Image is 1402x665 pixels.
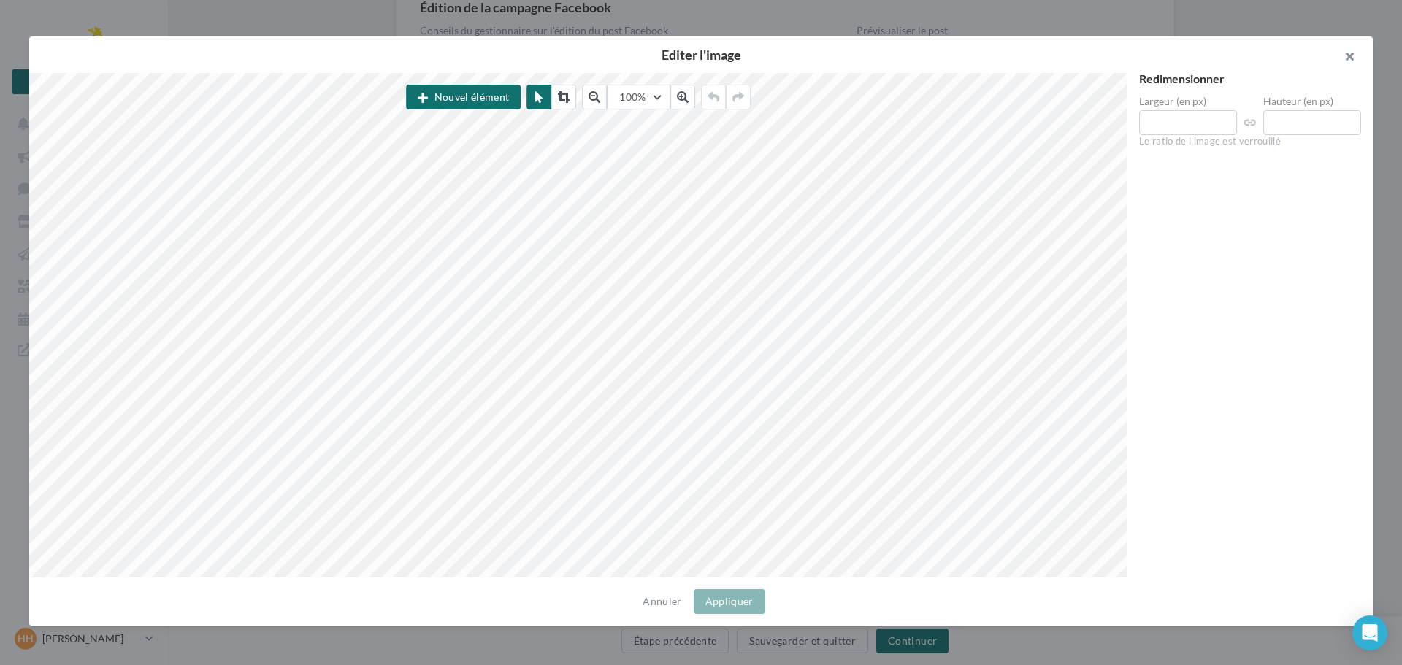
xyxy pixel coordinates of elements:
[1139,135,1361,148] div: Le ratio de l'image est verrouillé
[694,589,765,614] button: Appliquer
[637,593,687,610] button: Annuler
[1139,73,1361,85] div: Redimensionner
[406,85,521,109] button: Nouvel élément
[53,48,1349,61] h2: Editer l'image
[1352,615,1387,650] div: Open Intercom Messenger
[1263,96,1361,107] label: Hauteur (en px)
[1139,96,1237,107] label: Largeur (en px)
[607,85,670,109] button: 100%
